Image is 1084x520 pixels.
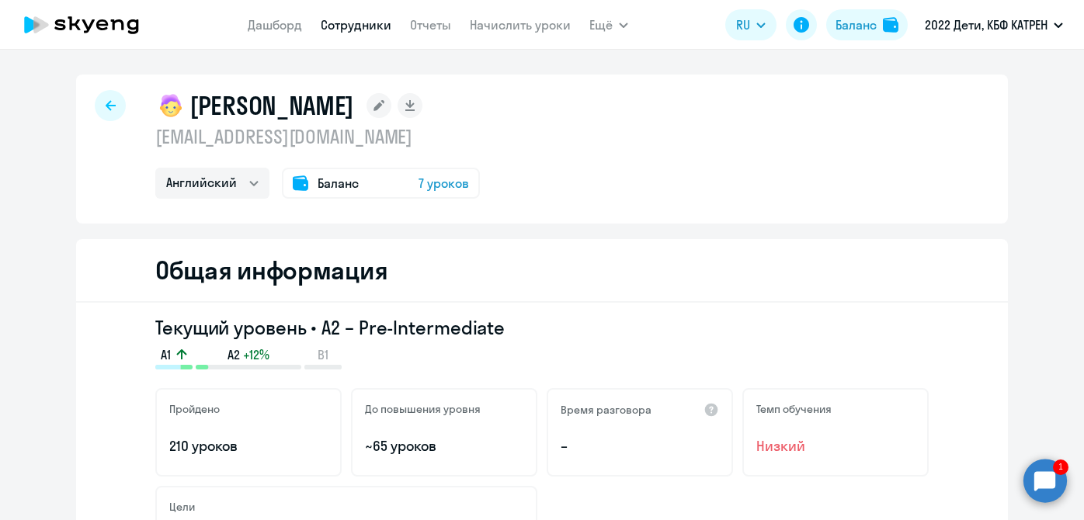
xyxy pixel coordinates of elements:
[836,16,877,34] div: Баланс
[248,17,302,33] a: Дашборд
[589,9,628,40] button: Ещё
[321,17,391,33] a: Сотрудники
[169,436,328,456] p: 210 уроков
[826,9,908,40] button: Балансbalance
[365,402,481,416] h5: До повышения уровня
[155,90,186,121] img: child
[756,402,832,416] h5: Темп обучения
[883,17,898,33] img: balance
[561,403,651,417] h5: Время разговора
[725,9,777,40] button: RU
[419,174,469,192] span: 7 уроков
[161,346,171,363] span: A1
[925,16,1048,34] p: 2022 Дети, КБФ КАТРЕН
[155,315,929,340] h3: Текущий уровень • A2 – Pre-Intermediate
[756,436,915,456] span: Низкий
[561,436,719,456] p: –
[155,124,480,149] p: [EMAIL_ADDRESS][DOMAIN_NAME]
[189,90,354,121] h1: [PERSON_NAME]
[169,500,195,514] h5: Цели
[243,346,269,363] span: +12%
[917,6,1071,43] button: 2022 Дети, КБФ КАТРЕН
[365,436,523,456] p: ~65 уроков
[169,402,220,416] h5: Пройдено
[470,17,571,33] a: Начислить уроки
[589,16,613,34] span: Ещё
[155,255,387,286] h2: Общая информация
[318,346,328,363] span: B1
[318,174,359,192] span: Баланс
[410,17,451,33] a: Отчеты
[736,16,750,34] span: RU
[228,346,240,363] span: A2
